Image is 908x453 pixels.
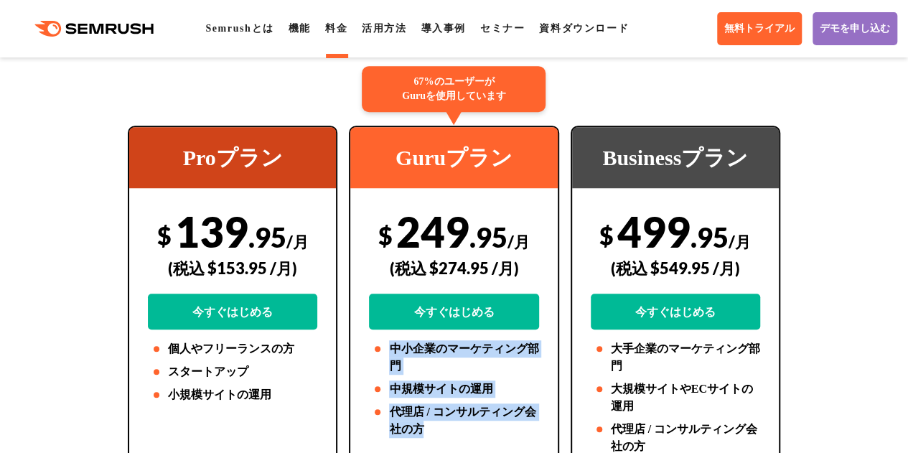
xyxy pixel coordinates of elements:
[572,127,779,188] div: Businessプラン
[248,220,286,253] span: .95
[369,206,538,330] div: 249
[813,12,897,45] a: デモを申し込む
[148,294,317,330] a: 今すぐはじめる
[129,127,336,188] div: Proプラン
[591,380,760,415] li: 大規模サイトやECサイトの運用
[350,127,557,188] div: Guruプラン
[369,243,538,294] div: (税込 $274.95 /月)
[148,386,317,403] li: 小規模サイトの運用
[148,243,317,294] div: (税込 $153.95 /月)
[421,23,465,34] a: 導入事例
[469,220,507,253] span: .95
[378,220,393,250] span: $
[148,363,317,380] li: スタートアップ
[205,23,273,34] a: Semrushとは
[539,23,629,34] a: 資料ダウンロード
[369,294,538,330] a: 今すぐはじめる
[591,294,760,330] a: 今すぐはじめる
[362,66,546,112] div: 67%のユーザーが Guruを使用しています
[369,403,538,438] li: 代理店 / コンサルティング会社の方
[507,232,530,251] span: /月
[691,220,729,253] span: .95
[591,243,760,294] div: (税込 $549.95 /月)
[724,22,795,35] span: 無料トライアル
[289,23,311,34] a: 機能
[729,232,751,251] span: /月
[480,23,525,34] a: セミナー
[369,340,538,375] li: 中小企業のマーケティング部門
[820,22,890,35] span: デモを申し込む
[591,340,760,375] li: 大手企業のマーケティング部門
[717,12,802,45] a: 無料トライアル
[148,340,317,358] li: 個人やフリーランスの方
[325,23,347,34] a: 料金
[157,220,172,250] span: $
[599,220,614,250] span: $
[362,23,406,34] a: 活用方法
[591,206,760,330] div: 499
[148,206,317,330] div: 139
[369,380,538,398] li: 中規模サイトの運用
[286,232,309,251] span: /月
